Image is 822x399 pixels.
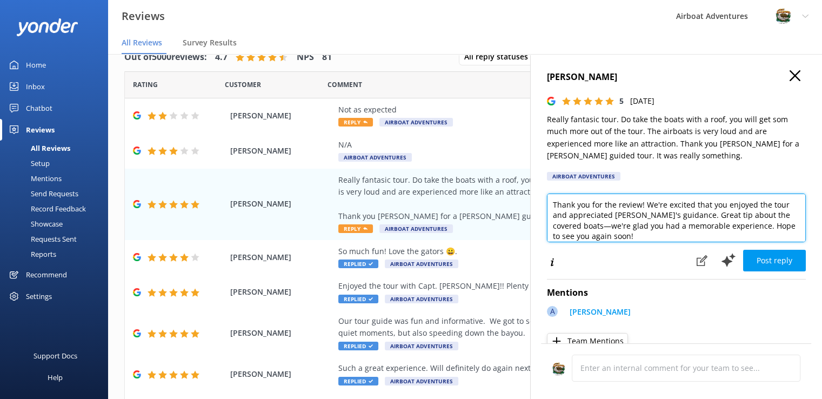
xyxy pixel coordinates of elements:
img: 271-1670286363.jpg [775,8,791,24]
div: Support Docs [34,345,77,367]
h4: Mentions [547,286,806,300]
a: Mentions [6,171,108,186]
div: Such a great experience. Will definitely do again next time we are in [US_STATE]. [338,362,732,374]
span: Question [328,79,362,90]
div: Settings [26,285,52,307]
span: Reply [338,224,373,233]
div: So much fun! Love the gators 😀. [338,245,732,257]
span: Replied [338,377,378,385]
div: Help [48,367,63,388]
p: Really fantasic tour. Do take the boats with a roof, you will get som much more out of the tour. ... [547,114,806,162]
a: [PERSON_NAME] [564,306,631,321]
h4: [PERSON_NAME] [547,70,806,84]
div: Not as expected [338,104,732,116]
span: [PERSON_NAME] [230,286,333,298]
a: Send Requests [6,186,108,201]
img: yonder-white-logo.png [16,18,78,36]
div: A [547,306,558,317]
span: Survey Results [183,37,237,48]
span: Airboat Adventures [379,118,453,127]
p: [DATE] [630,95,654,107]
span: [PERSON_NAME] [230,145,333,157]
div: Chatbot [26,97,52,119]
div: Record Feedback [6,201,86,216]
p: [PERSON_NAME] [570,306,631,318]
div: Inbox [26,76,45,97]
a: Record Feedback [6,201,108,216]
span: [PERSON_NAME] [230,198,333,210]
div: Home [26,54,46,76]
div: Our tour guide was fun and informative. We got to see numerous gators and other wildlife. I enjoy... [338,315,732,340]
div: Showcase [6,216,63,231]
a: All Reviews [6,141,108,156]
span: Airboat Adventures [385,260,458,268]
button: Close [790,70,800,82]
span: [PERSON_NAME] [230,327,333,339]
h4: 4.7 [215,50,228,64]
span: [PERSON_NAME] [230,251,333,263]
h3: Reviews [122,8,165,25]
div: Reports [6,247,56,262]
span: 5 [619,96,624,106]
div: Enjoyed the tour with Capt. [PERSON_NAME]!! Plenty of photos of gators and other wild life!! [338,280,732,292]
a: Showcase [6,216,108,231]
div: Airboat Adventures [547,172,620,181]
div: Send Requests [6,186,78,201]
a: Reports [6,247,108,262]
span: Airboat Adventures [385,377,458,385]
div: Really fantasic tour. Do take the boats with a roof, you will get som much more out of the tour. ... [338,174,732,223]
span: Airboat Adventures [385,342,458,350]
div: Mentions [6,171,62,186]
div: All Reviews [6,141,70,156]
button: Post reply [743,250,806,271]
span: [PERSON_NAME] [230,110,333,122]
span: Airboat Adventures [338,153,412,162]
a: Setup [6,156,108,171]
div: N/A [338,139,732,151]
div: Recommend [26,264,67,285]
div: Requests Sent [6,231,77,247]
span: Airboat Adventures [379,224,453,233]
span: Date [133,79,158,90]
h4: 81 [322,50,332,64]
a: Requests Sent [6,231,108,247]
div: Setup [6,156,50,171]
h4: NPS [297,50,314,64]
span: Airboat Adventures [385,295,458,303]
span: Replied [338,342,378,350]
span: Replied [338,295,378,303]
div: Reviews [26,119,55,141]
span: Replied [338,260,378,268]
img: 271-1670286363.jpg [552,362,565,376]
span: All Reviews [122,37,162,48]
span: All reply statuses [464,51,534,63]
span: Reply [338,118,373,127]
span: Date [225,79,261,90]
textarea: Thank you for the review! We're excited that you enjoyed the tour and appreciated [PERSON_NAME]'s... [547,194,806,242]
button: Team Mentions [547,333,628,349]
h4: Out of 5000 reviews: [124,50,207,64]
span: [PERSON_NAME] [230,368,333,380]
